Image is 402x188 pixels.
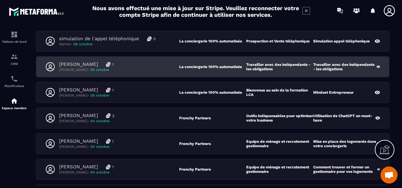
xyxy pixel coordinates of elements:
img: logo [9,6,66,17]
p: Utilisation de ChatGPT un must-have [313,114,375,122]
p: Frenchy Partners [179,141,246,146]
p: 0 [153,36,155,41]
p: Travailler avec des indépendants - les obligations [246,62,313,71]
p: 1 [112,88,114,93]
p: Frenchy Partners [179,167,246,172]
a: automationsautomationsEspace membre [2,92,27,115]
p: La conciergerie 100% automatisée [179,39,246,43]
img: automations [10,97,18,105]
p: simulation de l'appel téléphonique [59,36,139,42]
p: La conciergerie 100% automatisée [179,65,246,69]
img: messages [106,139,111,144]
p: Equipe de ménage et recrutement gestionnaire [246,139,313,148]
p: Mise en place des logements dans votre conciergerie [313,139,376,148]
p: [PERSON_NAME] [59,67,114,72]
img: scheduler [10,75,18,83]
p: Planificateur [2,84,27,88]
p: CRM [2,62,27,66]
h2: Nous avons effectué une mise à jour sur Stripe. Veuillez reconnecter votre compte Stripe afin de ... [92,5,299,18]
span: - 04 octobre [87,145,109,149]
img: messages [147,36,152,41]
img: messages [106,113,111,118]
span: - 05 octobre [87,68,109,72]
span: - 04 octobre [87,170,109,174]
img: messages [106,165,111,169]
p: [PERSON_NAME] [59,87,98,93]
p: [PERSON_NAME] [59,119,114,123]
span: - 04 octobre [87,119,109,123]
p: 1 [112,165,114,170]
a: formationformationTableau de bord [2,26,27,48]
p: Equipe de ménage et recrutement gestionnaire [246,165,313,174]
p: [PERSON_NAME] [59,144,114,149]
p: La conciergerie 100% automatisée [179,90,246,95]
p: [PERSON_NAME] [59,164,98,170]
p: 1 [112,139,114,144]
p: Prospection et Vente téléphonique [246,39,310,43]
p: Marine [59,42,155,47]
p: [PERSON_NAME] [59,61,98,67]
p: Outils indispensables pour optimiser votre business [246,114,313,122]
img: messages [106,88,111,92]
p: Frenchy Partners [179,116,246,120]
p: Tableau de bord [2,40,27,43]
p: Espace membre [2,106,27,110]
p: [PERSON_NAME] [59,170,114,175]
a: formationformationCRM [2,48,27,70]
p: [PERSON_NAME] [59,93,114,98]
img: formation [10,53,18,60]
p: [PERSON_NAME] [59,113,98,119]
p: Simulation appel téléphonique [313,39,370,43]
img: formation [10,31,18,38]
span: - 05 octobre [87,93,109,97]
div: Ouvrir le chat [381,166,398,184]
p: Travailler avec des indépendants - les obligations [313,62,376,71]
p: [PERSON_NAME] [59,138,98,144]
p: Comment trouver et former un gestionnaire pour vos logements [313,165,377,174]
p: 1 [112,62,114,67]
p: Mindset Entrepreneur [313,90,354,95]
p: 3 [112,113,114,118]
span: - 06 octobre [70,42,92,46]
img: messages [106,62,111,67]
a: schedulerschedulerPlanificateur [2,70,27,92]
p: Bienvenue au sein de la formation LCA [246,88,313,97]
